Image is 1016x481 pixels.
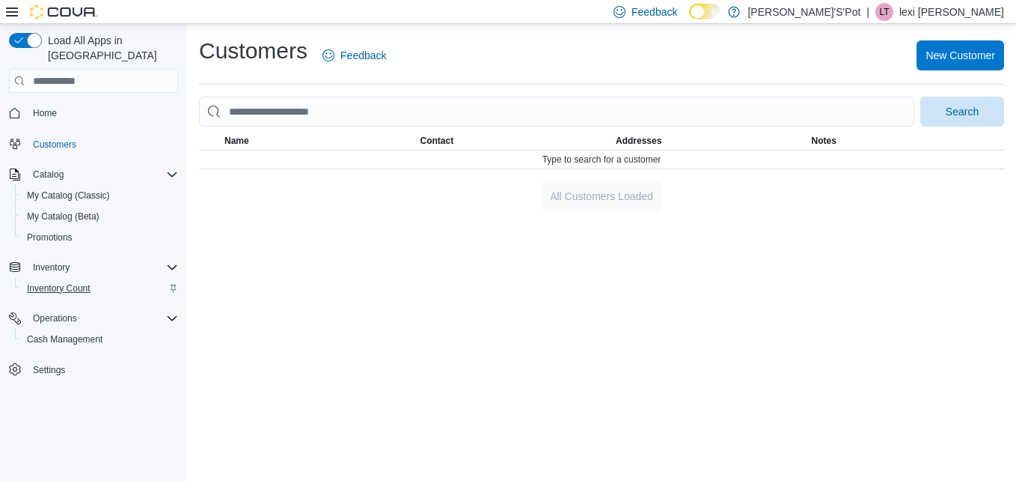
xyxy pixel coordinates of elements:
[340,48,386,63] span: Feedback
[33,107,57,119] span: Home
[3,257,184,278] button: Inventory
[27,211,100,223] span: My Catalog (Beta)
[27,282,91,294] span: Inventory Count
[199,36,307,66] h1: Customers
[916,40,1004,70] button: New Customer
[747,3,860,21] p: [PERSON_NAME]'S'Pot
[15,329,184,350] button: Cash Management
[21,279,178,297] span: Inventory Count
[9,96,178,420] nav: Complex example
[27,104,63,122] a: Home
[27,309,83,327] button: Operations
[21,330,108,348] a: Cash Management
[224,135,249,147] span: Name
[15,206,184,227] button: My Catalog (Beta)
[27,190,110,202] span: My Catalog (Classic)
[866,3,869,21] p: |
[27,333,102,345] span: Cash Management
[812,135,836,147] span: Notes
[27,258,76,276] button: Inventory
[30,4,97,19] img: Cova
[925,48,995,63] span: New Customer
[33,169,64,181] span: Catalog
[15,278,184,299] button: Inventory Count
[27,258,178,276] span: Inventory
[21,208,105,226] a: My Catalog (Beta)
[420,135,454,147] span: Contact
[27,166,70,184] button: Catalog
[946,104,979,119] span: Search
[21,187,116,205] a: My Catalog (Classic)
[21,279,97,297] a: Inventory Count
[27,232,73,243] span: Promotions
[27,166,178,184] span: Catalog
[689,4,720,19] input: Dark Mode
[21,208,178,226] span: My Catalog (Beta)
[15,227,184,248] button: Promotions
[33,261,70,273] span: Inventory
[21,229,178,246] span: Promotions
[27,360,178,379] span: Settings
[33,364,65,376] span: Settings
[899,3,1004,21] p: lexi [PERSON_NAME]
[3,164,184,185] button: Catalog
[27,134,178,153] span: Customers
[21,330,178,348] span: Cash Management
[542,154,661,166] span: Type to search for a customer
[27,361,71,379] a: Settings
[541,181,662,211] button: All Customers Loaded
[21,229,79,246] a: Promotions
[875,3,893,21] div: lexi Trobridge
[27,136,82,154] a: Customers
[879,3,889,21] span: lT
[42,33,178,63] span: Load All Apps in [GEOGRAPHIC_DATA]
[33,312,77,324] span: Operations
[3,102,184,124] button: Home
[689,19,690,20] span: Dark Mode
[920,97,1004,127] button: Search
[316,40,392,70] a: Feedback
[3,359,184,381] button: Settings
[27,309,178,327] span: Operations
[3,133,184,154] button: Customers
[33,139,76,151] span: Customers
[616,135,661,147] span: Addresses
[631,4,677,19] span: Feedback
[27,103,178,122] span: Home
[550,189,653,204] span: All Customers Loaded
[15,185,184,206] button: My Catalog (Classic)
[21,187,178,205] span: My Catalog (Classic)
[3,308,184,329] button: Operations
